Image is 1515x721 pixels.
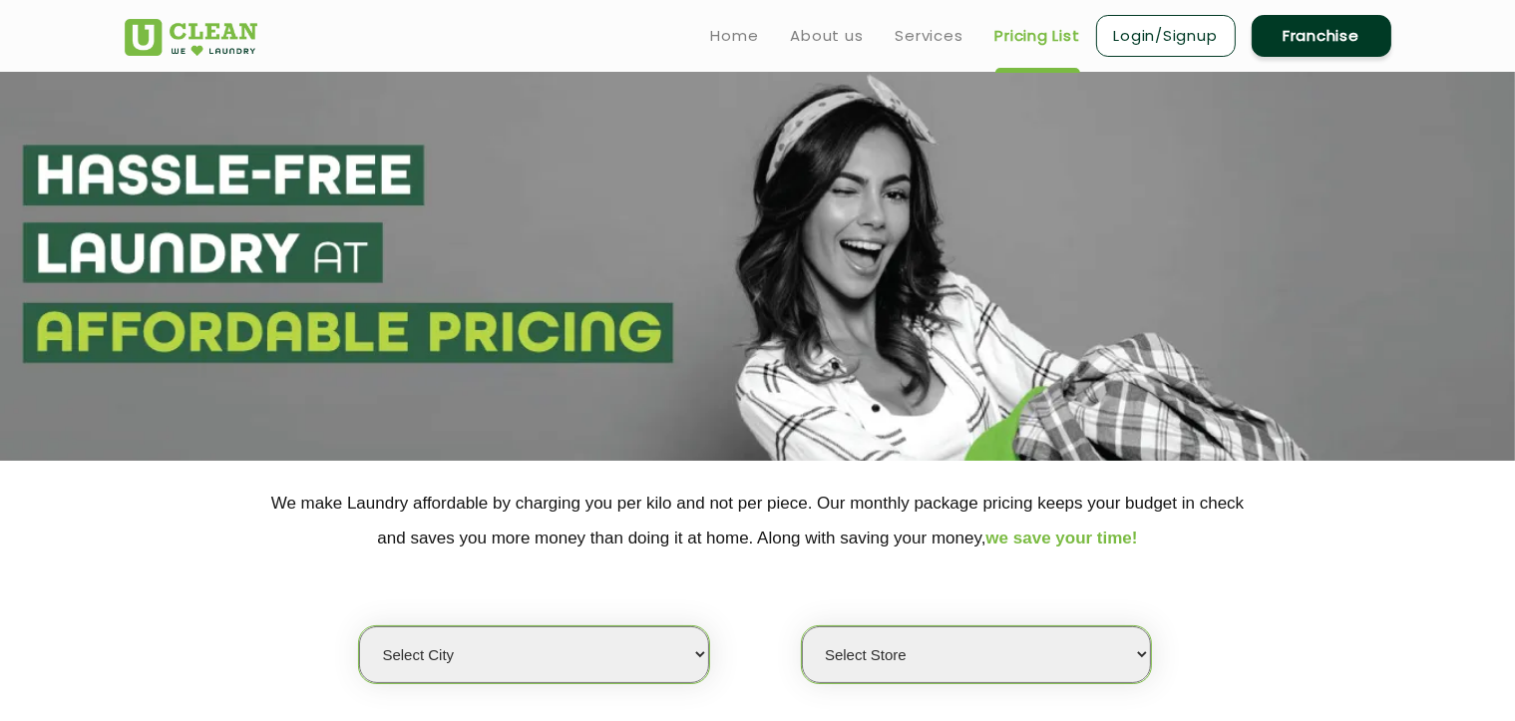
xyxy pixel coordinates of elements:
a: Home [711,24,759,48]
p: We make Laundry affordable by charging you per kilo and not per piece. Our monthly package pricin... [125,486,1391,555]
span: we save your time! [986,529,1138,547]
a: Pricing List [995,24,1080,48]
a: About us [791,24,864,48]
a: Services [896,24,963,48]
a: Franchise [1252,15,1391,57]
img: UClean Laundry and Dry Cleaning [125,19,257,56]
a: Login/Signup [1096,15,1236,57]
